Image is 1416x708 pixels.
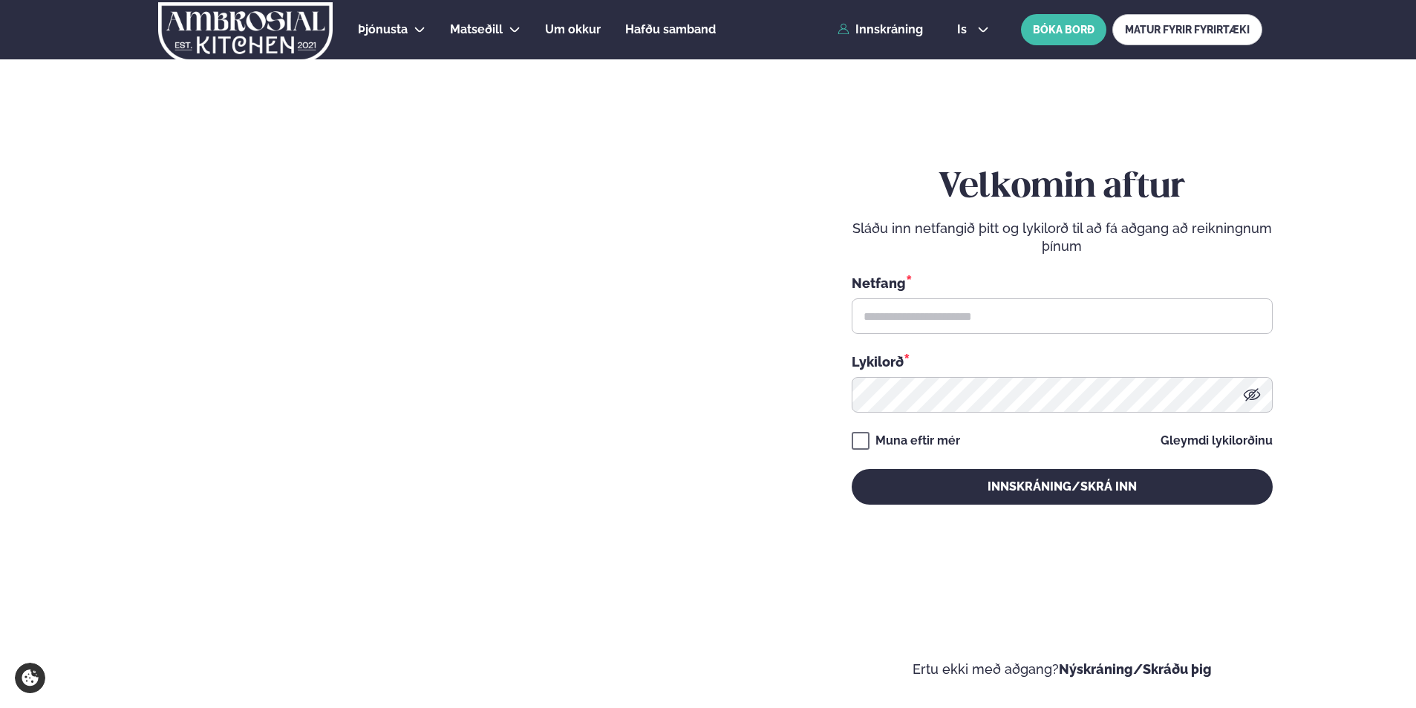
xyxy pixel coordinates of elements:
[852,469,1273,505] button: Innskráning/Skrá inn
[852,352,1273,371] div: Lykilorð
[1059,661,1212,677] a: Nýskráning/Skráðu þig
[545,21,601,39] a: Um okkur
[15,663,45,693] a: Cookie settings
[545,22,601,36] span: Um okkur
[450,21,503,39] a: Matseðill
[45,583,353,619] p: Ef eitthvað sameinar fólk, þá er [PERSON_NAME] matarferðalag.
[1112,14,1262,45] a: MATUR FYRIR FYRIRTÆKI
[625,21,716,39] a: Hafðu samband
[852,220,1273,255] p: Sláðu inn netfangið þitt og lykilorð til að fá aðgang að reikningnum þínum
[358,22,408,36] span: Þjónusta
[753,661,1372,678] p: Ertu ekki með aðgang?
[358,21,408,39] a: Þjónusta
[1021,14,1106,45] button: BÓKA BORÐ
[157,2,334,63] img: logo
[852,167,1273,209] h2: Velkomin aftur
[625,22,716,36] span: Hafðu samband
[838,23,923,36] a: Innskráning
[852,273,1273,292] div: Netfang
[1161,435,1273,447] a: Gleymdi lykilorðinu
[945,24,1001,36] button: is
[957,24,971,36] span: is
[450,22,503,36] span: Matseðill
[45,441,353,566] h2: Velkomin á Ambrosial kitchen!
